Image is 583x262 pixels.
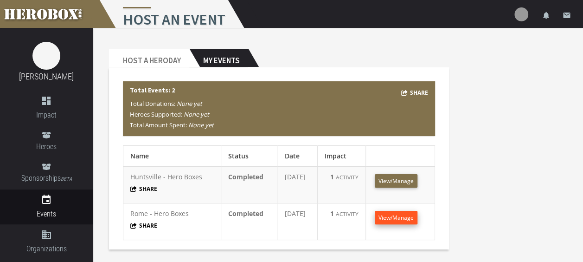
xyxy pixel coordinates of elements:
a: [PERSON_NAME] [19,72,74,81]
th: Impact [317,146,365,167]
i: None yet [188,121,214,129]
b: 1 [330,209,334,218]
td: Huntsville - Hero Boxes [123,166,221,203]
img: image [32,42,60,70]
b: Completed [228,172,263,181]
small: Activity [336,210,359,217]
td: [DATE] [277,203,317,240]
button: Share [130,222,157,229]
td: Rome - Hero Boxes [123,203,221,240]
span: Heroes Supported: [130,110,209,118]
th: Date [277,146,317,167]
span: View/Manage [378,177,414,185]
div: Total Events: 2 [123,81,435,136]
span: View/Manage [378,214,414,222]
i: email [563,11,571,20]
b: Total Events: 2 [130,86,175,94]
td: [DATE] [277,166,317,203]
small: BETA [61,176,72,182]
i: None yet [184,110,209,118]
img: user-image [514,7,528,21]
button: Share [130,185,157,193]
i: notifications [542,11,551,20]
i: None yet [177,99,202,108]
h2: Host a Heroday [109,49,189,67]
th: Status [221,146,277,167]
b: 1 [330,172,334,181]
h2: My Events [189,49,248,67]
a: View/Manage [375,211,417,224]
span: Total Amount Spent: [130,121,214,129]
button: Share [401,87,428,98]
small: Activity [336,173,359,181]
a: View/Manage [375,174,417,188]
span: Total Donations: [130,99,202,108]
b: Completed [228,209,263,218]
th: Name [123,146,221,167]
i: event [41,194,52,205]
